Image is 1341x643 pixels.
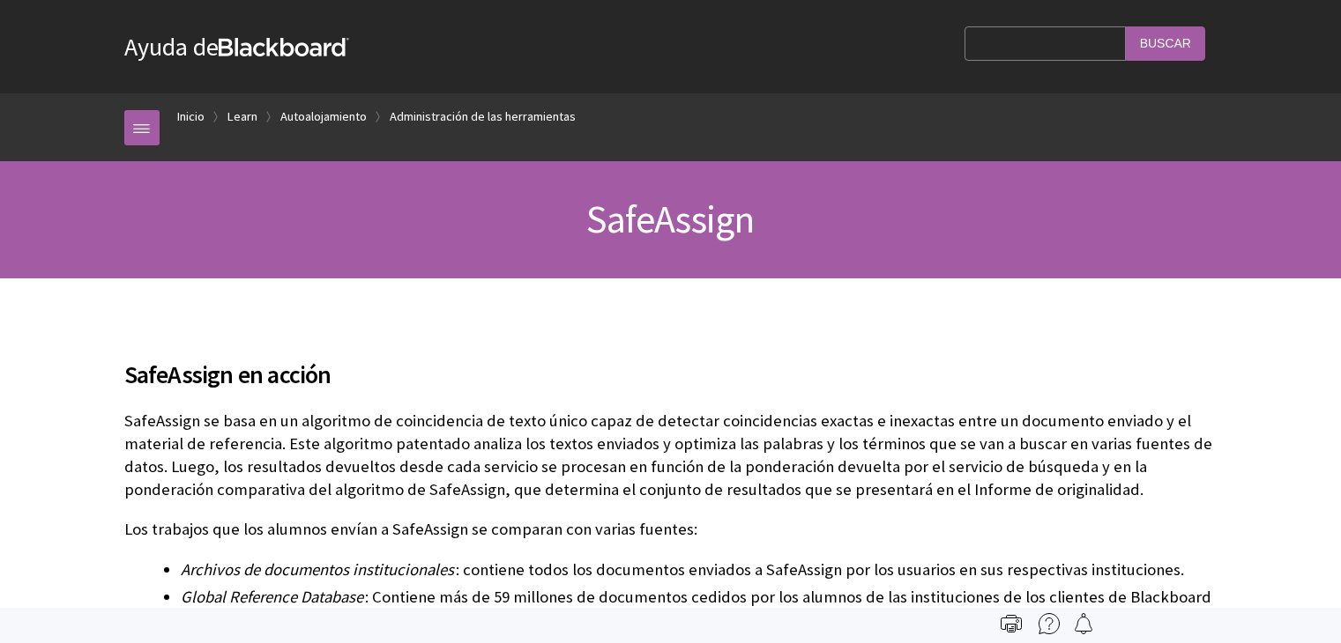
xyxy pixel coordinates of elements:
h2: SafeAssign en acción [124,335,1218,393]
img: Follow this page [1073,613,1094,634]
img: More help [1039,613,1060,634]
strong: Blackboard [219,38,349,56]
p: SafeAssign se basa en un algoritmo de coincidencia de texto único capaz de detectar coincidencias... [124,410,1218,502]
a: Inicio [177,106,205,128]
p: Los trabajos que los alumnos envían a SafeAssign se comparan con varias fuentes: [124,518,1218,541]
span: Global Reference Database [181,587,363,607]
a: Autoalojamiento [280,106,367,128]
li: : Contiene más de 59 millones de documentos cedidos por los alumnos de las instituciones de los c... [181,585,1218,634]
a: Ayuda deBlackboard [124,31,349,63]
span: Archivos de documentos institucionales [181,559,454,580]
img: Print [1001,613,1022,634]
a: Learn [227,106,257,128]
a: Administración de las herramientas [390,106,576,128]
span: SafeAssign [586,195,754,243]
li: : contiene todos los documentos enviados a SafeAssign por los usuarios en sus respectivas institu... [181,558,1218,582]
input: Buscar [1126,26,1205,61]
